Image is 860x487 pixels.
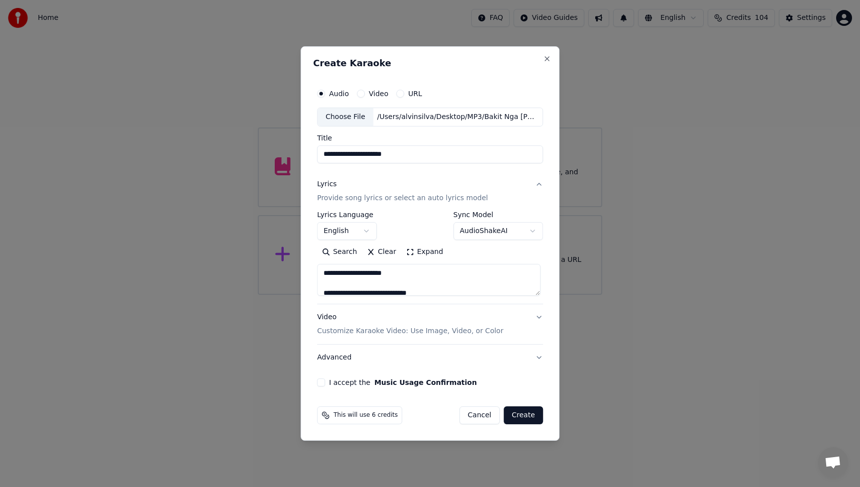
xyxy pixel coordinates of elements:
[317,211,377,218] label: Lyrics Language
[317,345,543,370] button: Advanced
[317,211,543,304] div: LyricsProvide song lyrics or select an auto lyrics model
[374,379,477,386] button: I accept the
[317,134,543,141] label: Title
[333,411,398,419] span: This will use 6 credits
[317,193,488,203] p: Provide song lyrics or select an auto lyrics model
[317,171,543,211] button: LyricsProvide song lyrics or select an auto lyrics model
[373,112,542,122] div: /Users/alvinsilva/Desktop/MP3/Bakit Nga [PERSON_NAME] Kita - [PERSON_NAME] ([PERSON_NAME] COVER).mp3
[313,59,547,68] h2: Create Karaoke
[329,90,349,97] label: Audio
[317,304,543,344] button: VideoCustomize Karaoke Video: Use Image, Video, or Color
[401,244,448,260] button: Expand
[408,90,422,97] label: URL
[317,244,362,260] button: Search
[459,406,500,424] button: Cancel
[369,90,388,97] label: Video
[317,326,503,336] p: Customize Karaoke Video: Use Image, Video, or Color
[318,108,373,126] div: Choose File
[317,312,503,336] div: Video
[329,379,477,386] label: I accept the
[362,244,401,260] button: Clear
[504,406,543,424] button: Create
[453,211,543,218] label: Sync Model
[317,179,336,189] div: Lyrics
